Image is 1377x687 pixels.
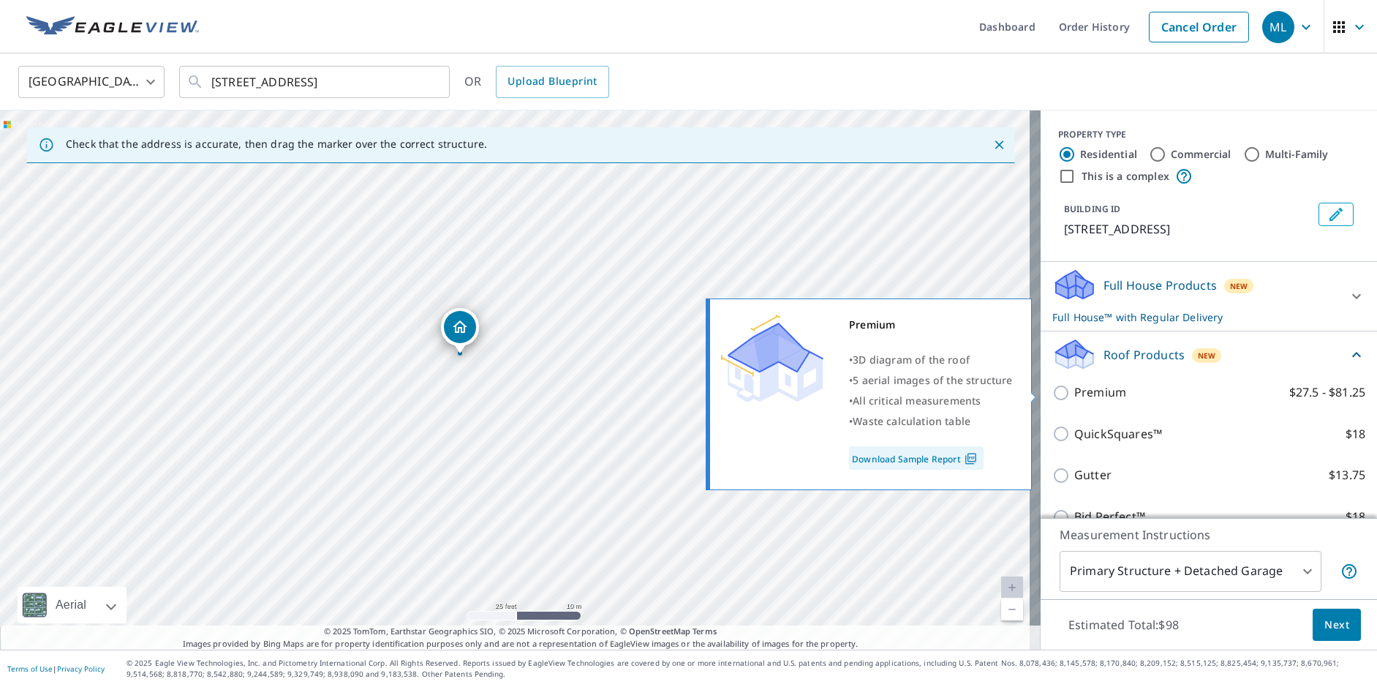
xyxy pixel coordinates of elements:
[1074,425,1162,443] p: QuickSquares™
[1082,169,1169,184] label: This is a complex
[1058,128,1359,141] div: PROPERTY TYPE
[629,626,690,637] a: OpenStreetMap
[1340,563,1358,580] span: Your report will include the primary structure and a detached garage if one exists.
[1057,609,1191,641] p: Estimated Total: $98
[1060,551,1321,592] div: Primary Structure + Detached Garage
[1265,147,1329,162] label: Multi-Family
[464,66,609,98] div: OR
[1171,147,1231,162] label: Commercial
[18,61,165,102] div: [GEOGRAPHIC_DATA]
[26,16,199,38] img: EV Logo
[849,391,1013,411] div: •
[441,308,479,353] div: Dropped pin, building 1, Residential property, 412 Lincoln St Brush, CO 80723
[1149,12,1249,42] a: Cancel Order
[1346,425,1365,443] p: $18
[989,135,1008,154] button: Close
[127,658,1370,680] p: © 2025 Eagle View Technologies, Inc. and Pictometry International Corp. All Rights Reserved. Repo...
[1074,466,1112,484] p: Gutter
[849,370,1013,391] div: •
[1064,220,1313,238] p: [STREET_ADDRESS]
[7,664,53,674] a: Terms of Use
[1074,383,1126,402] p: Premium
[57,664,105,674] a: Privacy Policy
[1080,147,1137,162] label: Residential
[853,353,970,367] span: 3D diagram of the roof
[1052,309,1339,325] p: Full House™ with Regular Delivery
[849,315,1013,335] div: Premium
[693,626,717,637] a: Terms
[853,414,970,428] span: Waste calculation table
[508,72,597,91] span: Upload Blueprint
[1313,609,1361,642] button: Next
[1064,203,1120,215] p: BUILDING ID
[1052,268,1365,325] div: Full House ProductsNewFull House™ with Regular Delivery
[1001,598,1023,620] a: Current Level 20, Zoom Out
[1052,337,1365,372] div: Roof ProductsNew
[849,350,1013,370] div: •
[1262,11,1294,43] div: ML
[66,138,487,151] p: Check that the address is accurate, then drag the marker over the correct structure.
[853,394,981,408] span: All critical measurements
[51,587,91,623] div: Aerial
[324,626,717,638] span: © 2025 TomTom, Earthstar Geographics SIO, © 2025 Microsoft Corporation, ©
[853,373,1012,387] span: 5 aerial images of the structure
[721,315,823,402] img: Premium
[1318,203,1354,226] button: Edit building 1
[1329,466,1365,484] p: $13.75
[7,664,105,673] p: |
[1230,280,1248,292] span: New
[961,452,981,465] img: Pdf Icon
[1104,346,1185,364] p: Roof Products
[1346,508,1365,526] p: $18
[1074,508,1145,526] p: Bid Perfect™
[496,66,608,98] a: Upload Blueprint
[849,446,984,470] a: Download Sample Report
[1104,277,1217,294] p: Full House Products
[1289,383,1365,402] p: $27.5 - $81.25
[849,411,1013,432] div: •
[1324,616,1349,634] span: Next
[1060,526,1358,544] p: Measurement Instructions
[1198,350,1216,361] span: New
[18,587,127,623] div: Aerial
[1001,577,1023,598] a: Current Level 20, Zoom In Disabled
[211,61,420,102] input: Search by address or latitude-longitude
